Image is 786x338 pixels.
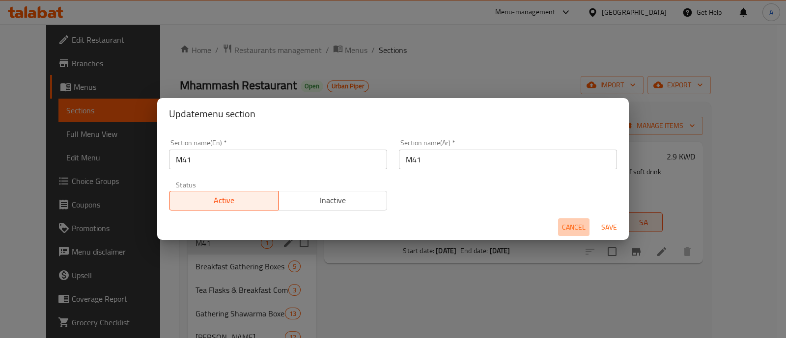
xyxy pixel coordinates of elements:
[173,193,275,208] span: Active
[562,221,586,234] span: Cancel
[593,218,625,236] button: Save
[278,191,388,210] button: Inactive
[558,218,589,236] button: Cancel
[169,191,279,210] button: Active
[399,150,617,169] input: Please enter section name(ar)
[169,106,617,122] h2: Update menu section
[282,193,384,208] span: Inactive
[597,221,621,234] span: Save
[169,150,387,169] input: Please enter section name(en)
